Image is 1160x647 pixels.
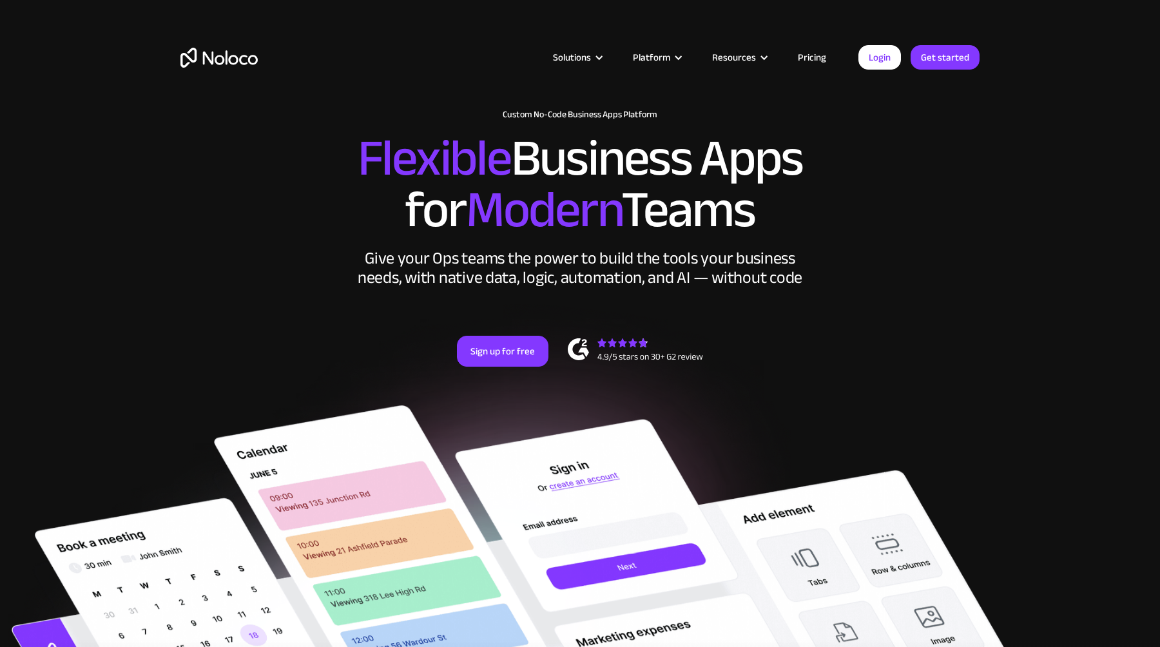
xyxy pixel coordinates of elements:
[180,133,980,236] h2: Business Apps for Teams
[712,49,756,66] div: Resources
[358,110,511,206] span: Flexible
[858,45,901,70] a: Login
[457,336,548,367] a: Sign up for free
[911,45,980,70] a: Get started
[553,49,591,66] div: Solutions
[633,49,670,66] div: Platform
[354,249,806,287] div: Give your Ops teams the power to build the tools your business needs, with native data, logic, au...
[696,49,782,66] div: Resources
[537,49,617,66] div: Solutions
[782,49,842,66] a: Pricing
[180,48,258,68] a: home
[466,162,621,258] span: Modern
[617,49,696,66] div: Platform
